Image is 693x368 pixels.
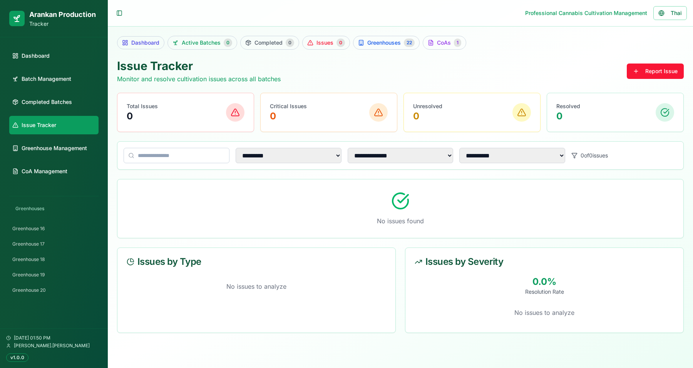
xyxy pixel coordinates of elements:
[130,216,671,226] p: No issues found
[9,70,99,88] a: Batch Management
[12,241,45,247] span: Greenhouse 17
[12,226,45,232] span: Greenhouse 16
[556,102,580,110] p: Resolved
[29,20,96,28] p: Tracker
[353,36,420,50] a: Greenhouses22
[14,335,50,341] span: [DATE] 01:50 PM
[415,276,674,288] p: 0.0 %
[9,269,99,281] a: Greenhouse 19
[302,36,350,50] a: Issues0
[12,256,45,263] span: Greenhouse 18
[270,102,307,110] p: Critical Issues
[653,6,687,20] button: Thai
[336,38,345,47] div: 0
[556,110,580,122] p: 0
[14,343,90,349] span: [PERSON_NAME].[PERSON_NAME]
[316,39,333,47] span: Issues
[167,36,237,50] a: Active Batches0
[413,102,442,110] p: Unresolved
[127,257,386,266] div: Issues by Type
[12,272,45,278] span: Greenhouse 19
[415,302,674,323] p: No issues to analyze
[286,38,294,47] div: 0
[22,98,72,106] span: Completed Batches
[22,121,56,129] span: Issue Tracker
[12,287,46,293] span: Greenhouse 20
[9,116,99,134] a: Issue Tracker
[9,222,99,235] a: Greenhouse 16
[404,38,415,47] div: 22
[9,47,99,65] a: Dashboard
[415,288,674,296] p: Resolution Rate
[117,74,281,84] p: Monitor and resolve cultivation issues across all batches
[182,39,221,47] span: Active Batches
[22,144,87,152] span: Greenhouse Management
[9,162,99,181] a: CoA Management
[9,253,99,266] a: Greenhouse 18
[571,148,677,163] div: 0 of 0 issues
[117,36,164,49] a: Dashboard
[254,39,283,47] span: Completed
[423,36,466,50] a: CoAs1
[9,202,99,215] div: Greenhouses
[29,9,96,20] h1: Arankan Production
[525,9,647,17] div: Professional Cannabis Cultivation Management
[22,167,67,175] span: CoA Management
[240,36,299,50] a: Completed0
[437,39,451,47] span: CoAs
[127,102,158,110] p: Total Issues
[9,284,99,296] a: Greenhouse 20
[22,75,71,83] span: Batch Management
[671,9,682,17] span: Thai
[6,353,28,362] div: v1.0.0
[224,38,232,47] div: 0
[9,139,99,157] a: Greenhouse Management
[413,110,442,122] p: 0
[367,39,401,47] span: Greenhouses
[117,59,281,73] h1: Issue Tracker
[627,64,684,79] button: Report Issue
[22,52,50,60] span: Dashboard
[131,39,159,47] span: Dashboard
[454,38,461,47] div: 1
[270,110,307,122] p: 0
[127,276,386,297] p: No issues to analyze
[415,257,674,266] div: Issues by Severity
[9,238,99,250] a: Greenhouse 17
[9,93,99,111] a: Completed Batches
[127,110,158,122] p: 0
